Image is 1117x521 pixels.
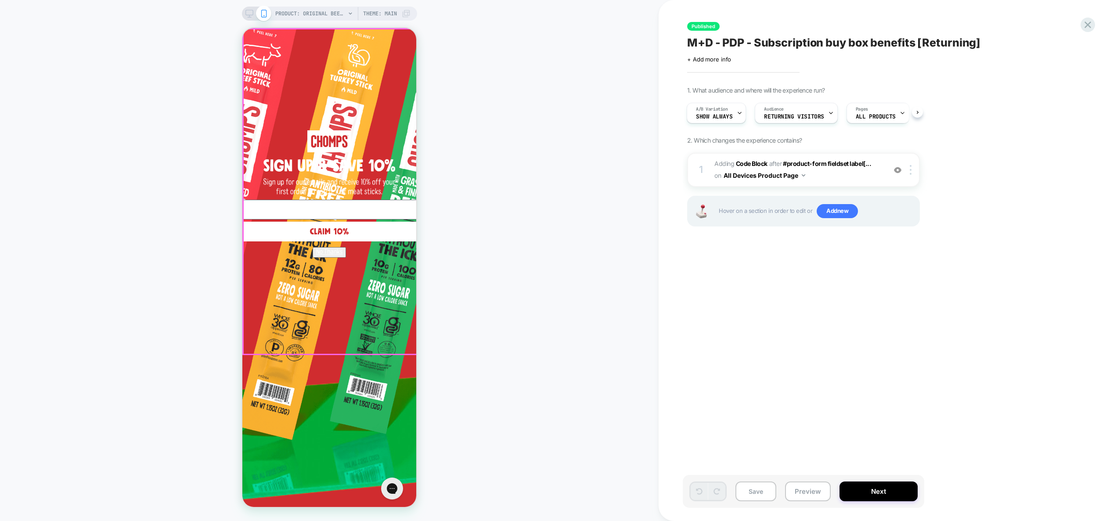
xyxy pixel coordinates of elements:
[687,137,802,144] span: 2. Which changes the experience contains?
[802,174,805,176] img: down arrow
[697,161,706,179] div: 1
[735,481,776,501] button: Save
[687,56,731,63] span: + Add more info
[910,165,912,175] img: close
[856,114,896,120] span: ALL PRODUCTS
[714,170,721,181] span: on
[736,160,767,167] b: Code Block
[817,204,858,218] span: Add new
[21,150,153,167] img: Sign up for our emails and receive 10% off your first order. No catch, just meat sticks.
[21,131,153,144] img: Sign up & save 10%
[719,204,915,218] span: Hover on a section in order to edit or
[764,114,824,120] span: Returning Visitors
[783,160,871,167] span: #product-form fieldset label[...
[696,106,728,112] span: A/B Variation
[692,205,710,218] img: Joystick
[363,7,397,21] span: Theme: MAIN
[275,7,346,21] span: PRODUCT: Original Beef [gluten free snack jerky stick]
[74,220,100,227] img: No Thanks
[687,22,720,31] span: Published
[769,160,782,167] span: AFTER
[785,481,831,501] button: Preview
[894,166,901,174] img: crossed eye
[687,86,825,94] span: 1. What audience and where will the experience run?
[134,446,165,474] iframe: Gorgias live chat messenger
[714,160,767,167] span: Adding
[840,481,918,501] button: Next
[696,114,732,120] span: Show Always
[856,106,868,112] span: Pages
[687,36,980,49] span: M+D - PDP - Subscription buy box benefits [Returning]
[724,169,805,182] button: All Devices Product Page
[764,106,784,112] span: Audience
[65,102,109,124] img: CHOMPS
